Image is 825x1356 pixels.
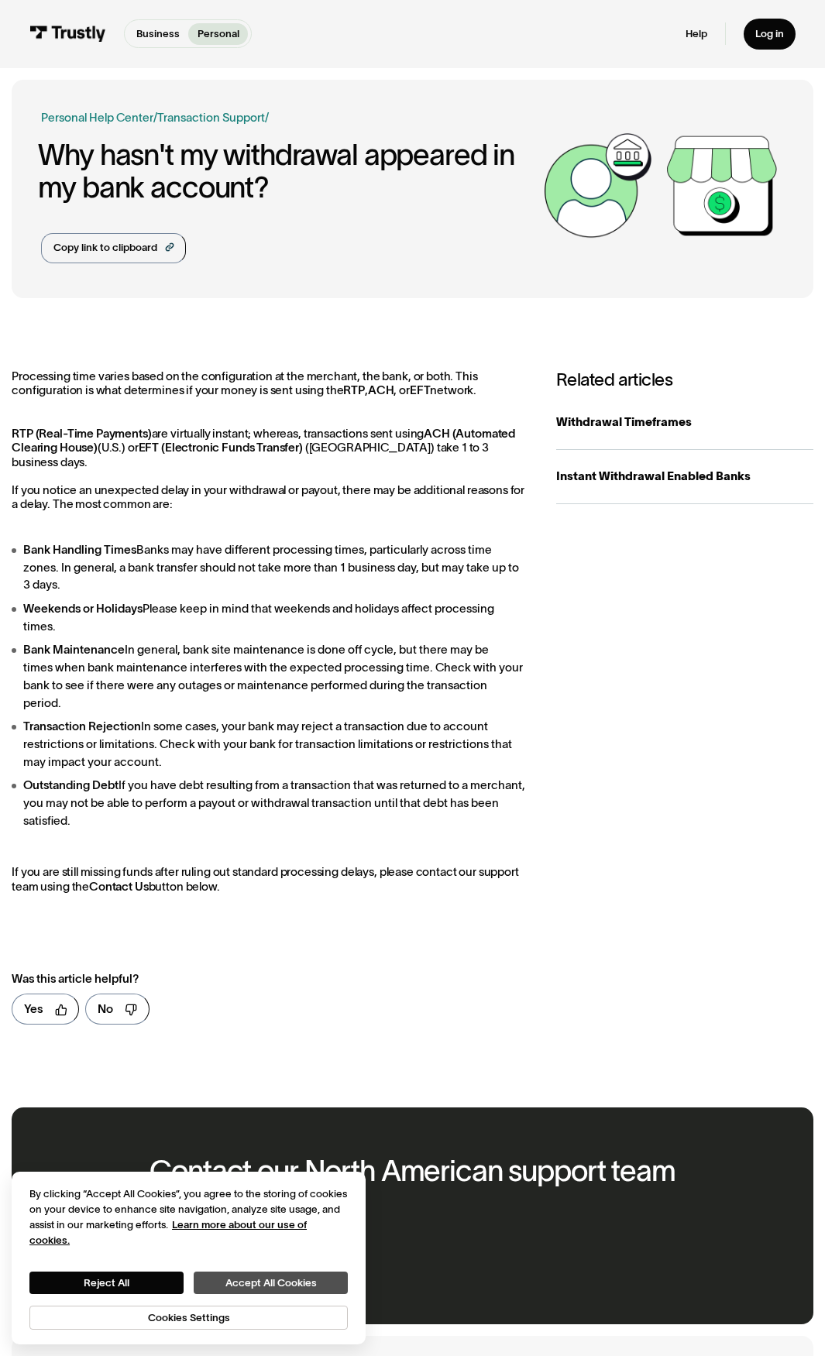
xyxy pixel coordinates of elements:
[686,27,707,40] a: Help
[194,1272,348,1294] button: Accept All Cookies
[556,369,813,390] h3: Related articles
[12,369,526,398] p: Processing time varies based on the configuration at the merchant, the bank, or both. This config...
[98,1001,113,1018] div: No
[29,1272,184,1294] button: Reject All
[150,1155,675,1187] h2: Contact our North American support team
[29,1186,348,1330] div: Privacy
[12,777,526,829] li: If you have debt resulting from a transaction that was returned to a merchant, you may not be abl...
[41,233,186,263] a: Copy link to clipboard
[556,450,813,503] a: Instant Withdrawal Enabled Banks
[556,468,813,486] div: Instant Withdrawal Enabled Banks
[157,111,265,124] a: Transaction Support
[23,778,119,791] strong: Outstanding Debt
[12,970,531,988] div: Was this article helpful?
[12,1172,366,1344] div: Cookie banner
[128,23,189,45] a: Business
[29,1306,348,1330] button: Cookies Settings
[12,541,526,594] li: Banks may have different processing times, particularly across time zones. In general, a bank tra...
[53,240,157,256] div: Copy link to clipboard
[12,427,526,512] p: are virtually instant; whereas, transactions sent using (U.S.) or ([GEOGRAPHIC_DATA]) take 1 to 3...
[23,602,143,615] strong: Weekends or Holidays
[41,109,153,127] a: Personal Help Center
[23,719,141,733] strong: Transaction Rejection
[12,600,526,636] li: Please keep in mind that weekends and holidays affect processing times.
[139,441,303,454] strong: EFT (Electronic Funds Transfer)
[12,865,526,894] p: If you are still missing funds after ruling out standard processing delays, please contact our su...
[198,26,239,42] p: Personal
[343,383,365,397] strong: RTP
[188,23,248,45] a: Personal
[368,383,394,397] strong: ACH
[556,397,813,450] a: Withdrawal Timeframes
[29,1186,348,1248] div: By clicking “Accept All Cookies”, you agree to the storing of cookies on your device to enhance s...
[24,1001,43,1018] div: Yes
[556,414,813,431] div: Withdrawal Timeframes
[744,19,796,50] a: Log in
[153,109,157,127] div: /
[12,718,526,771] li: In some cases, your bank may reject a transaction due to account restrictions or limitations. Che...
[12,641,526,712] li: In general, bank site maintenance is done off cycle, but there may be times when bank maintenance...
[89,880,148,893] strong: Contact Us
[12,994,79,1025] a: Yes
[136,26,180,42] p: Business
[265,109,269,127] div: /
[12,427,151,440] strong: RTP (Real-Time Payments)
[85,994,150,1025] a: No
[29,26,106,42] img: Trustly Logo
[755,27,784,40] div: Log in
[38,139,535,204] h1: Why hasn't my withdrawal appeared in my bank account?
[23,543,136,556] strong: Bank Handling Times
[410,383,431,397] strong: EFT
[12,427,515,454] strong: ACH (Automated Clearing House)
[23,643,125,656] strong: Bank Maintenance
